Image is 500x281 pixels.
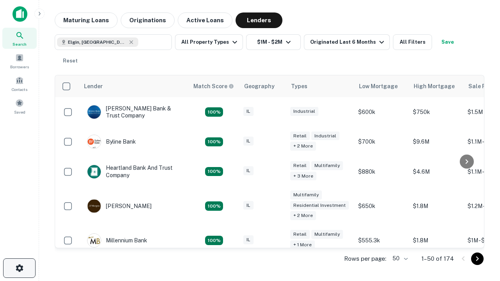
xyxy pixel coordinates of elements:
iframe: Chat Widget [461,219,500,256]
button: Maturing Loans [55,12,118,28]
span: Saved [14,109,25,115]
div: Lender [84,82,103,91]
span: Contacts [12,86,27,92]
div: Matching Properties: 24, hasApolloMatch: undefined [205,201,223,211]
div: Residential Investment [290,201,349,210]
td: $600k [354,97,409,127]
div: IL [243,137,254,146]
div: Multifamily [290,190,322,199]
img: picture [87,105,101,119]
button: Active Loans [178,12,232,28]
div: IL [243,166,254,175]
th: Capitalize uses an advanced AI algorithm to match your search with the best lender. The match sco... [189,75,239,97]
h6: Match Score [193,82,232,91]
img: picture [87,135,101,148]
span: Borrowers [10,64,29,70]
button: $1M - $2M [246,34,301,50]
div: 50 [389,253,409,264]
div: IL [243,201,254,210]
div: Retail [290,132,310,140]
td: $880k [354,157,409,186]
div: Low Mortgage [359,82,398,91]
div: Multifamily [311,161,343,170]
div: Capitalize uses an advanced AI algorithm to match your search with the best lender. The match sco... [193,82,234,91]
td: $650k [354,187,409,226]
td: $1.8M [409,226,464,255]
div: IL [243,235,254,244]
a: Contacts [2,73,37,94]
button: Lenders [236,12,282,28]
div: IL [243,107,254,116]
p: Rows per page: [344,254,386,263]
div: Multifamily [311,230,343,239]
button: Originated Last 6 Months [304,34,390,50]
div: Matching Properties: 18, hasApolloMatch: undefined [205,137,223,147]
a: Search [2,28,37,49]
th: Geography [239,75,286,97]
td: $4.6M [409,157,464,186]
div: Matching Properties: 20, hasApolloMatch: undefined [205,167,223,176]
div: + 2 more [290,211,316,220]
td: $750k [409,97,464,127]
span: Search [12,41,27,47]
div: + 3 more [290,172,316,181]
img: picture [87,234,101,247]
div: Matching Properties: 28, hasApolloMatch: undefined [205,107,223,117]
button: Save your search to get updates of matches that match your search criteria. [435,34,460,50]
div: + 1 more [290,240,315,249]
th: Low Mortgage [354,75,409,97]
div: High Mortgage [414,82,455,91]
div: + 2 more [290,142,316,151]
td: $700k [354,127,409,157]
button: Originations [121,12,175,28]
div: [PERSON_NAME] Bank & Trust Company [87,105,181,119]
button: Go to next page [471,253,484,265]
img: picture [87,199,101,213]
span: Elgin, [GEOGRAPHIC_DATA], [GEOGRAPHIC_DATA] [68,39,127,46]
td: $1.8M [409,187,464,226]
th: Lender [79,75,189,97]
th: High Mortgage [409,75,464,97]
img: capitalize-icon.png [12,6,27,22]
th: Types [286,75,354,97]
div: Retail [290,230,310,239]
button: All Property Types [175,34,243,50]
div: Millennium Bank [87,233,147,247]
div: Matching Properties: 16, hasApolloMatch: undefined [205,236,223,245]
button: All Filters [393,34,432,50]
div: Retail [290,161,310,170]
div: Industrial [290,107,318,116]
div: Byline Bank [87,135,136,149]
div: Heartland Bank And Trust Company [87,164,181,178]
p: 1–50 of 174 [421,254,454,263]
div: Industrial [311,132,339,140]
div: Types [291,82,307,91]
td: $555.3k [354,226,409,255]
a: Saved [2,96,37,117]
td: $9.6M [409,127,464,157]
button: Reset [58,53,83,69]
div: [PERSON_NAME] [87,199,152,213]
a: Borrowers [2,50,37,71]
div: Originated Last 6 Months [310,37,386,47]
img: picture [87,165,101,178]
div: Geography [244,82,275,91]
